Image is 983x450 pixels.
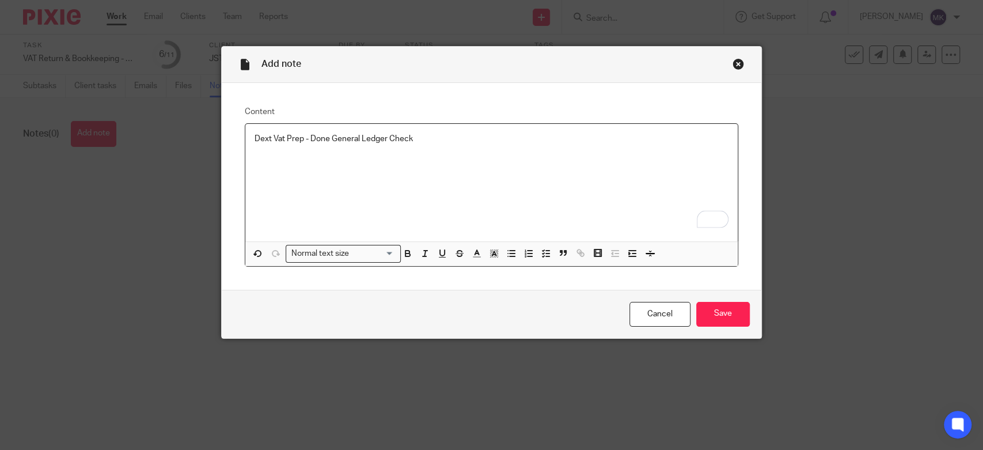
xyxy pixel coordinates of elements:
[696,302,750,327] input: Save
[352,248,394,260] input: Search for option
[261,59,301,69] span: Add note
[629,302,690,327] a: Cancel
[732,58,744,70] div: Close this dialog window
[245,106,738,118] label: Content
[286,245,401,263] div: Search for option
[255,133,728,145] p: Dext Vat Prep - Done General Ledger Check
[245,124,738,241] div: To enrich screen reader interactions, please activate Accessibility in Grammarly extension settings
[289,248,351,260] span: Normal text size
